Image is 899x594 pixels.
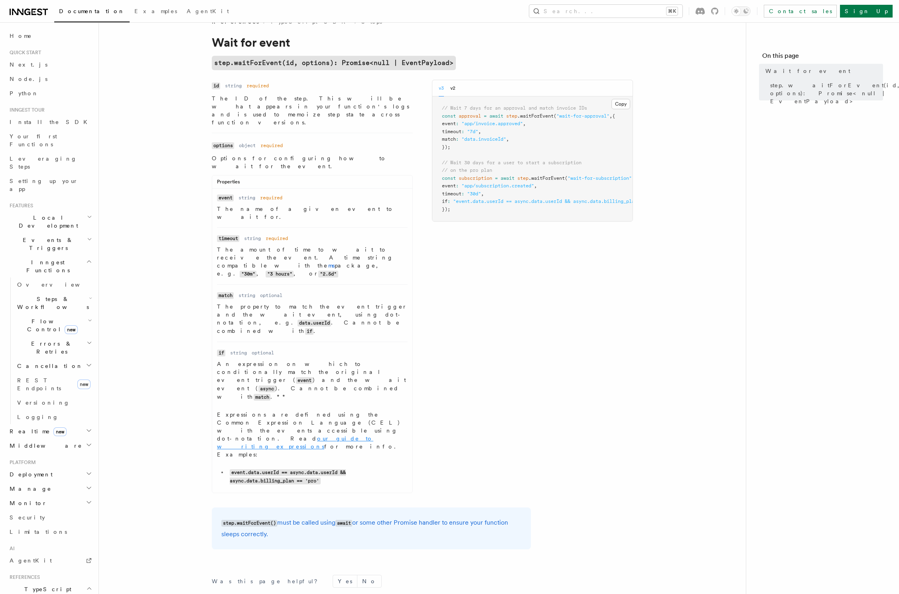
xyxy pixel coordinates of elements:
button: Manage [6,482,94,496]
span: Security [10,514,45,521]
span: : [456,136,459,142]
button: Copy [611,99,630,109]
a: Limitations [6,525,94,539]
code: event [217,195,234,201]
span: Versioning [17,399,70,406]
p: Options for configuring how to wait for the event. [212,154,413,170]
button: Yes [333,575,357,587]
code: data.userId [298,320,331,327]
a: step.waitForEvent(id, options): Promise<null | EventPayload> [212,56,456,70]
span: Overview [17,281,99,288]
span: timeout [442,129,461,134]
span: Setting up your app [10,178,78,192]
span: step [517,175,528,181]
a: Overview [14,277,94,292]
span: : [448,199,450,204]
code: async [258,386,275,392]
dd: required [260,142,283,149]
span: , [609,113,612,119]
p: The name of a given event to wait for. [217,205,408,221]
span: Quick start [6,49,41,56]
span: Platform [6,459,36,466]
span: }); [442,144,450,150]
a: Leveraging Steps [6,151,94,174]
span: Your first Functions [10,133,57,148]
span: Logging [17,414,59,420]
span: Next.js [10,61,47,68]
dd: string [225,83,242,89]
span: }); [442,207,450,212]
span: new [53,427,67,436]
code: event [296,377,313,384]
dd: optional [252,350,274,356]
code: await [335,520,352,527]
span: Cancellation [14,362,83,370]
span: // Wait 30 days for a user to start a subscription [442,160,582,165]
dd: object [239,142,256,149]
button: v2 [450,80,455,96]
span: match [442,136,456,142]
span: , [523,121,526,126]
p: must be called using or some other Promise handler to ensure your function sleeps correctly. [221,517,521,540]
span: Node.js [10,76,47,82]
code: if [217,350,225,356]
span: // Wait 7 days for an approval and match invoice IDs [442,105,587,111]
span: References [6,574,40,580]
button: Flow Controlnew [14,314,94,336]
span: Inngest tour [6,107,45,113]
button: Realtimenew [6,424,94,439]
span: // on the pro plan [442,167,492,173]
button: Steps & Workflows [14,292,94,314]
span: , [534,183,537,189]
span: Realtime [6,427,67,435]
code: "2.5d" [318,271,338,277]
a: Logging [14,410,94,424]
span: new [77,380,91,389]
span: , [632,175,635,181]
dd: string [230,350,247,356]
p: The ID of the step. This will be what appears in your function's logs and is used to memoize step... [212,94,413,126]
span: , [478,129,481,134]
button: Toggle dark mode [731,6,751,16]
dd: string [244,235,261,242]
span: Flow Control [14,317,88,333]
span: Deployment [6,470,53,478]
a: Sign Up [840,5,893,18]
span: "7d" [467,129,478,134]
kbd: ⌘K [666,7,678,15]
dd: string [239,195,255,201]
button: Monitor [6,496,94,510]
button: Local Development [6,210,94,233]
span: const [442,175,456,181]
button: Middleware [6,439,94,453]
span: , [481,191,484,197]
a: REST Endpointsnew [14,373,94,395]
span: approval [459,113,481,119]
span: AgentKit [10,557,52,564]
span: = [484,113,487,119]
a: Contact sales [764,5,837,18]
span: await [489,113,503,119]
div: Inngest Functions [6,277,94,424]
span: .waitForEvent [528,175,565,181]
span: Inngest Functions [6,258,86,274]
span: : [461,129,464,134]
span: : [456,183,459,189]
span: Python [10,90,39,96]
a: Your first Functions [6,129,94,151]
a: AgentKit [6,553,94,568]
a: Python [6,86,94,100]
code: match [254,394,270,401]
code: event.data.userId == async.data.userId && async.data.billing_plan == 'pro' [230,469,346,484]
code: id [212,83,220,89]
p: An expression on which to conditionally match the original event trigger ( ) and the wait event (... [217,360,408,401]
span: await [501,175,515,181]
span: , [506,136,509,142]
span: Steps & Workflows [14,295,89,311]
a: AgentKit [182,2,234,22]
span: "event.data.userId == async.data.userId && async.data.billing_plan == 'pro'" [453,199,665,204]
a: Home [6,29,94,43]
span: "app/subscription.created" [461,183,534,189]
code: options [212,142,234,149]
